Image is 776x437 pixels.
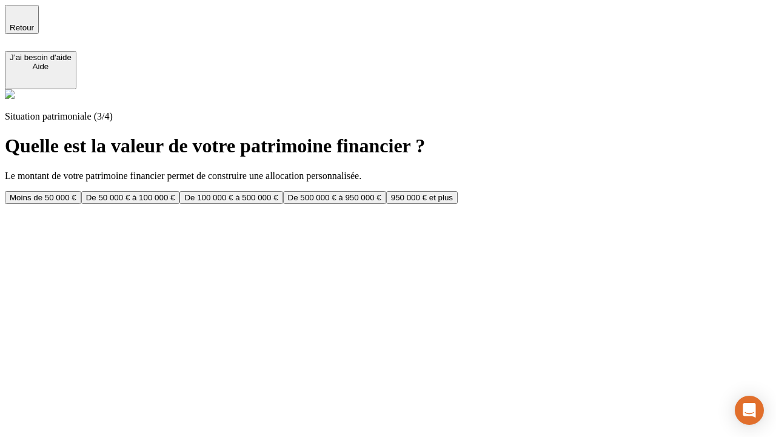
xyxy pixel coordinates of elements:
[386,191,458,204] button: 950 000 € et plus
[283,191,386,204] button: De 500 000 € à 950 000 €
[5,5,39,34] button: Retour
[10,53,72,62] div: J’ai besoin d'aide
[5,171,771,181] p: Le montant de votre patrimoine financier permet de construire une allocation personnalisée.
[184,193,278,202] div: De 100 000 € à 500 000 €
[81,191,180,204] button: De 50 000 € à 100 000 €
[5,89,15,99] img: alexis.png
[179,191,283,204] button: De 100 000 € à 500 000 €
[288,193,381,202] div: De 500 000 € à 950 000 €
[10,193,76,202] div: Moins de 50 000 €
[391,193,453,202] div: 950 000 € et plus
[5,111,771,122] p: Situation patrimoniale (3/4)
[5,191,81,204] button: Moins de 50 000 €
[5,135,771,157] h1: Quelle est la valeur de votre patrimoine financier ?
[86,193,175,202] div: De 50 000 € à 100 000 €
[10,62,72,71] div: Aide
[5,51,76,89] button: J’ai besoin d'aideAide
[10,23,34,32] span: Retour
[735,396,764,425] div: Open Intercom Messenger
